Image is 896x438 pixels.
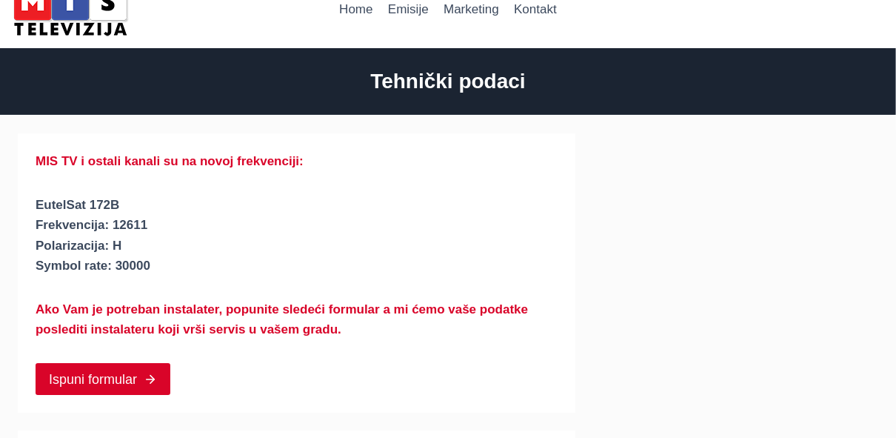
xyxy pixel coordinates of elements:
strong: MIS TV i ostali kanali su na novoj frekvenciji: [36,154,304,168]
strong: Ako Vam je potreban instalater, popunite sledeći formular a mi ćemo vaše podatke poslediti instal... [36,302,528,336]
a: Ispuni formular [36,363,170,395]
h2: Tehnički podaci [18,66,878,97]
span: Ispuni formular [49,369,137,391]
strong: EutelSat 172B Frekvencija: 12611 Polarizacija: H Symbol rate: 30000 [36,198,150,273]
